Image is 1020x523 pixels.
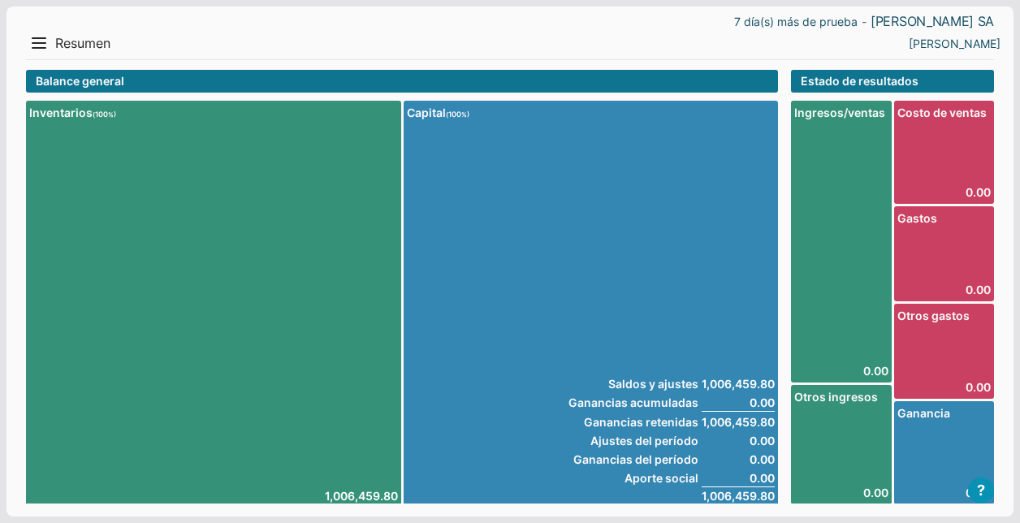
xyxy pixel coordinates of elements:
[26,30,52,56] button: Menu
[446,110,469,119] i: 100
[897,104,992,121] span: Costo de ventas
[909,35,1001,52] a: JOSE MICHAEL DEL COSME
[897,210,992,227] span: Gastos
[568,394,698,412] span: Ganancias acumuladas
[794,484,888,501] a: 0.00
[55,35,110,52] span: Resumen
[568,451,698,468] span: Ganancias del período
[93,110,116,119] i: 100
[702,394,775,412] span: 0.00
[794,104,888,121] span: Ingresos/ventas
[26,70,778,93] div: Balance general
[702,451,775,468] span: 0.00
[897,378,992,395] a: 0.00
[568,413,698,430] span: Ganancias retenidas
[407,104,776,121] span: Capital
[29,104,398,121] span: Inventarios
[862,17,867,27] span: -
[702,469,775,486] span: 0.00
[568,375,698,392] span: Saldos y ajustes
[897,484,992,501] a: 0.00
[568,469,698,486] span: Aporte social
[897,184,992,201] a: 0.00
[871,13,994,30] a: [PERSON_NAME] SA
[897,404,992,421] span: Ganancia
[325,487,398,504] a: 1,006,459.80
[734,13,858,30] a: 7 día(s) más de prueba
[702,375,775,392] span: 1,006,459.80
[897,307,992,324] span: Otros gastos
[702,486,775,504] span: 1,006,459.80
[794,388,888,405] span: Otros ingresos
[968,478,994,504] button: ?
[791,70,994,93] div: Estado de resultados
[702,432,775,449] span: 0.00
[794,362,888,379] a: 0.00
[568,432,698,449] span: Ajustes del período
[702,413,775,430] span: 1,006,459.80
[897,281,992,298] a: 0.00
